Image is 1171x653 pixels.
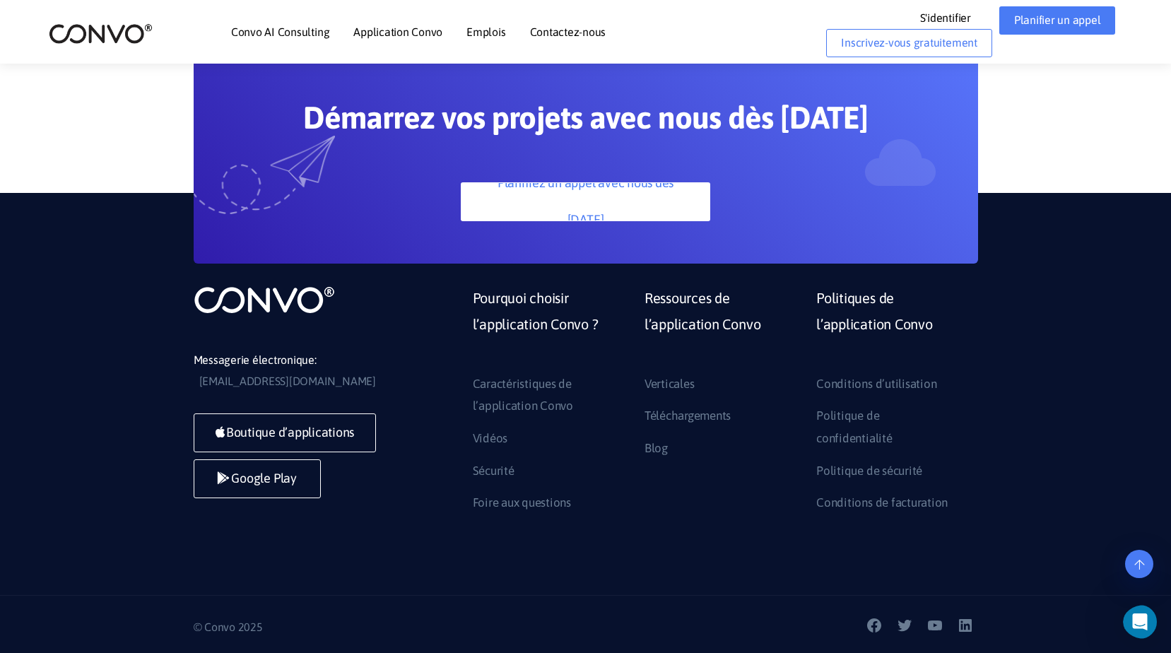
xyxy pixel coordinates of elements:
[473,285,623,373] a: Pourquoi choisir l’application Convo ?
[816,373,936,396] a: Conditions d’utilisation
[261,99,911,147] h2: Démarrez vos projets avec nous dès [DATE]
[473,428,508,450] a: Vidéos
[194,413,377,452] a: Boutique d’applications
[226,425,354,440] font: Boutique d’applications
[826,29,992,57] a: Inscrivez-vous gratuitement
[194,459,321,498] a: Google Play
[199,371,376,392] a: [EMAIL_ADDRESS][DOMAIN_NAME]
[816,405,956,449] a: Politique de confidentialité
[645,373,695,396] a: Verticales
[466,26,505,37] a: Emplois
[473,492,571,514] a: Foire aux questions
[194,353,317,366] font: Messagerie électronique:
[816,460,922,483] a: Politique de sécurité
[645,285,795,373] a: Ressources de l’application Convo
[473,373,613,418] a: Caractéristiques de l’application Convo
[530,26,606,37] a: Contactez-nous
[645,405,731,428] a: Téléchargements
[194,617,575,638] p: © Convo 2025
[353,26,442,37] a: Application Convo
[473,460,514,483] a: Sécurité
[816,492,948,514] a: Conditions de facturation
[49,23,153,45] img: logo_2.png
[194,285,335,314] img: logo_not_found
[231,471,296,486] font: Google Play
[920,6,992,29] a: S'identifier
[816,285,967,373] a: Politiques de l’application Convo
[231,26,329,37] a: Convo AI Consulting
[1123,605,1167,639] iframe: Intercom live chat
[645,437,668,460] a: Blog
[999,6,1116,35] a: Planifier un appel
[462,285,978,524] div: Pied de page
[461,182,710,221] a: Planifiez un appel avec nous dès [DATE]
